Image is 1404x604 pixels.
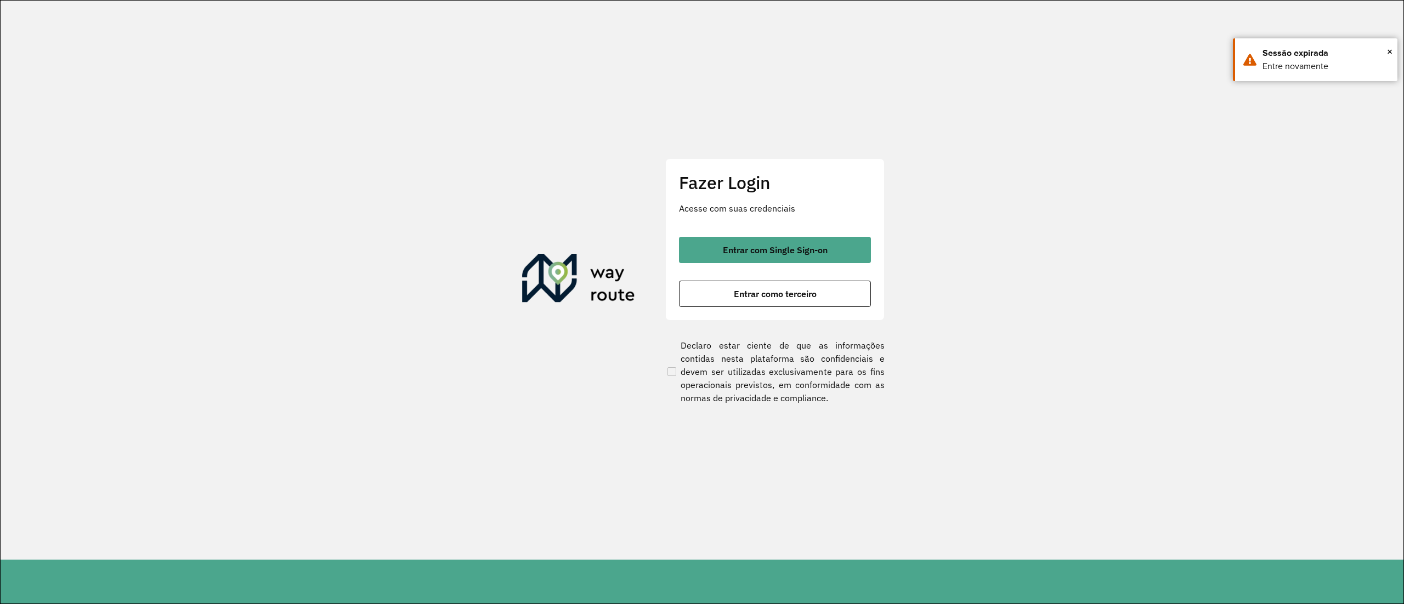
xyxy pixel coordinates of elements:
[522,254,635,306] img: Roteirizador AmbevTech
[723,246,828,254] span: Entrar com Single Sign-on
[679,202,871,215] p: Acesse com suas credenciais
[734,289,817,298] span: Entrar como terceiro
[665,339,885,404] label: Declaro estar ciente de que as informações contidas nesta plataforma são confidenciais e devem se...
[1263,47,1389,60] div: Sessão expirada
[1387,43,1392,60] span: ×
[1263,60,1389,73] div: Entre novamente
[679,172,871,193] h2: Fazer Login
[679,237,871,263] button: button
[1387,43,1392,60] button: Close
[679,281,871,307] button: button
